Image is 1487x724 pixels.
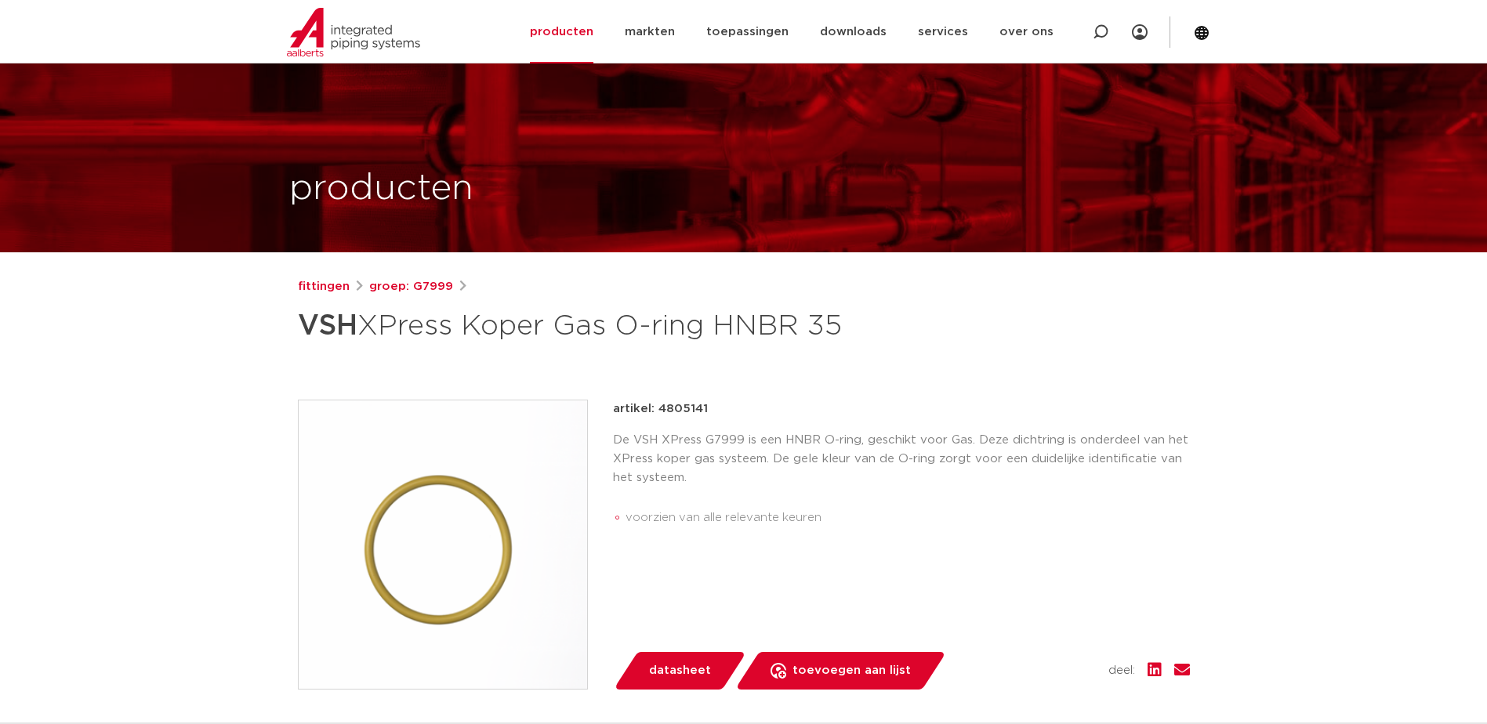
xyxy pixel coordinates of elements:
span: deel: [1108,661,1135,680]
a: groep: G7999 [369,277,453,296]
p: De VSH XPress G7999 is een HNBR O-ring, geschikt voor Gas. Deze dichtring is onderdeel van het XP... [613,431,1190,487]
span: datasheet [649,658,711,683]
span: toevoegen aan lijst [792,658,911,683]
h1: producten [289,164,473,214]
a: datasheet [613,652,746,690]
h1: XPress Koper Gas O-ring HNBR 35 [298,302,887,349]
p: artikel: 4805141 [613,400,708,418]
li: voorzien van alle relevante keuren [626,505,1190,530]
strong: VSH [298,312,357,340]
a: fittingen [298,277,350,296]
img: Product Image for VSH XPress Koper Gas O-ring HNBR 35 [299,400,587,689]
